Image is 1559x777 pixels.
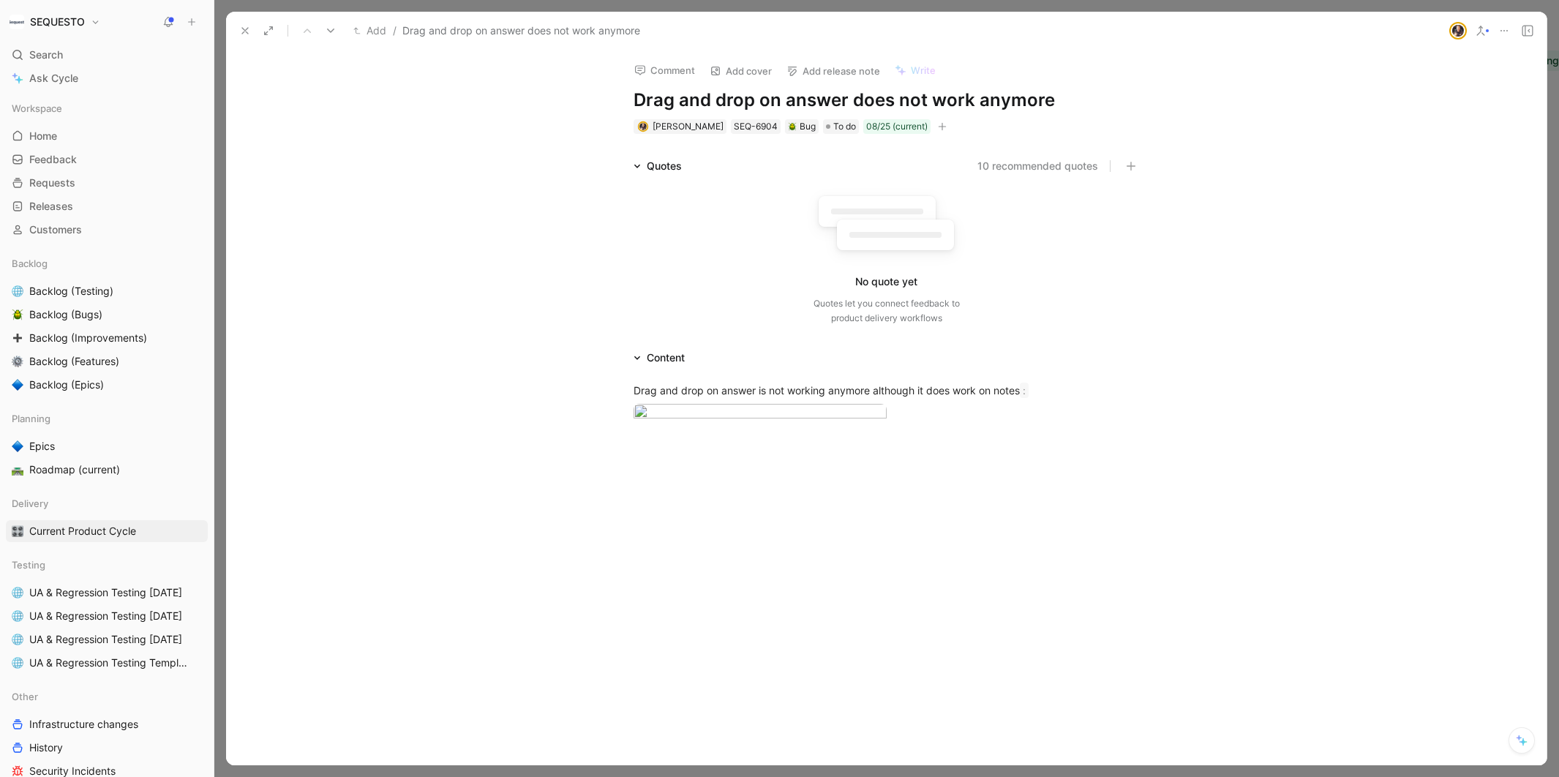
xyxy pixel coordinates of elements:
a: Home [6,125,208,147]
div: Drag and drop on answer is not working anymore although it does work on notes [634,383,1140,398]
span: Backlog (Testing) [29,284,113,299]
span: [PERSON_NAME] [653,121,724,132]
span: To do [833,119,856,134]
span: Current Product Cycle [29,524,136,538]
a: 🪲Backlog (Bugs) [6,304,208,326]
span: Releases [29,199,73,214]
span: Epics [29,439,55,454]
img: ➕ [12,332,23,344]
button: 🌐 [9,584,26,601]
span: Delivery [12,496,48,511]
button: Write [888,60,942,80]
button: 🌐 [9,631,26,648]
span: Customers [29,222,82,237]
a: 🌐UA & Regression Testing [DATE] [6,605,208,627]
a: Infrastructure changes [6,713,208,735]
span: Requests [29,176,75,190]
button: SEQUESTOSEQUESTO [6,12,104,32]
div: To do [823,119,859,134]
a: Customers [6,219,208,241]
div: Delivery🎛️Current Product Cycle [6,492,208,542]
span: Drag and drop on answer does not work anymore [402,22,640,40]
span: History [29,740,63,755]
span: Roadmap (current) [29,462,120,477]
span: UA & Regression Testing [DATE] [29,585,182,600]
span: Ask Cycle [29,70,78,87]
a: 🔷Epics [6,435,208,457]
div: Testing [6,554,208,576]
button: ⚙️ [9,353,26,370]
div: Workspace [6,97,208,119]
div: No quote yet [855,273,917,290]
span: / [393,22,397,40]
div: Testing🌐UA & Regression Testing [DATE]🌐UA & Regression Testing [DATE]🌐UA & Regression Testing [DA... [6,554,208,674]
span: UA & Regression Testing [DATE] [29,632,182,647]
a: Requests [6,172,208,194]
button: Comment [628,60,702,80]
div: Backlog [6,252,208,274]
div: Quotes [647,157,682,175]
span: Other [12,689,38,704]
img: 🪲 [788,122,797,131]
button: 10 recommended quotes [977,157,1098,175]
img: ⚙️ [12,356,23,367]
span: Backlog (Bugs) [29,307,102,322]
div: Bug [788,119,816,134]
a: 🎛️Current Product Cycle [6,520,208,542]
div: Quotes let you connect feedback to product delivery workflows [814,296,960,326]
button: 🌐 [9,654,26,672]
div: Delivery [6,492,208,514]
span: Search [29,46,63,64]
div: Backlog🌐Backlog (Testing)🪲Backlog (Bugs)➕Backlog (Improvements)⚙️Backlog (Features)🔷Backlog (Epics) [6,252,208,396]
a: Releases [6,195,208,217]
div: Other [6,686,208,707]
span: Backlog (Features) [29,354,119,369]
button: 🌐 [9,607,26,625]
img: 🔷 [12,379,23,391]
a: ➕Backlog (Improvements) [6,327,208,349]
div: 08/25 (current) [866,119,928,134]
a: Ask Cycle [6,67,208,89]
div: Search [6,44,208,66]
span: Workspace [12,101,62,116]
button: 🌐 [9,282,26,300]
span: Write [911,64,936,77]
button: 🔷 [9,376,26,394]
img: SEQUESTO [10,15,24,29]
div: Content [628,349,691,367]
span: Home [29,129,57,143]
span: Testing [12,558,45,572]
button: 🔷 [9,438,26,455]
img: 🌐 [12,285,23,297]
img: image.png [634,404,887,424]
img: 🌐 [12,610,23,622]
div: Quotes [628,157,688,175]
div: SEQ-6904 [734,119,778,134]
span: Planning [12,411,50,426]
a: 🌐UA & Regression Testing Template [6,652,208,674]
img: 🌐 [12,587,23,598]
img: 🛣️ [12,464,23,476]
img: 🌐 [12,634,23,645]
a: 🌐UA & Regression Testing [DATE] [6,582,208,604]
h1: Drag and drop on answer does not work anymore [634,89,1140,112]
img: avatar [1451,23,1465,38]
img: avatar [639,123,647,131]
span: UA & Regression Testing [DATE] [29,609,182,623]
a: 🔷Backlog (Epics) [6,374,208,396]
img: 🎛️ [12,525,23,537]
img: 🌐 [12,657,23,669]
a: Feedback [6,149,208,170]
a: 🌐UA & Regression Testing [DATE] [6,628,208,650]
button: Add [350,22,390,40]
div: Content [647,349,685,367]
span: Backlog (Improvements) [29,331,147,345]
button: 🛣️ [9,461,26,478]
a: 🛣️Roadmap (current) [6,459,208,481]
a: ⚙️Backlog (Features) [6,350,208,372]
button: 🎛️ [9,522,26,540]
span: UA & Regression Testing Template [29,656,188,670]
span: Infrastructure changes [29,717,138,732]
img: 🪲 [12,309,23,320]
button: 🪲 [9,306,26,323]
